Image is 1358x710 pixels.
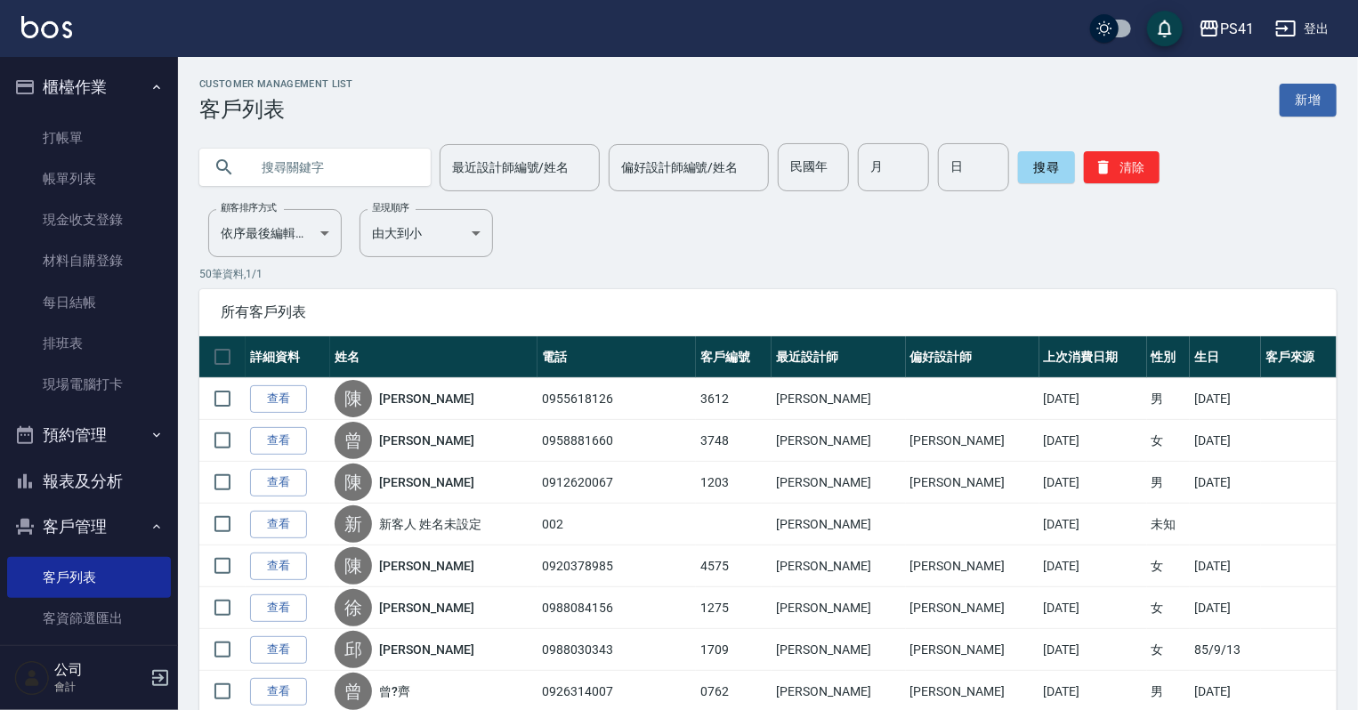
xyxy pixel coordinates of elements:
[379,599,473,617] a: [PERSON_NAME]
[538,545,696,587] td: 0920378985
[772,462,905,504] td: [PERSON_NAME]
[1190,378,1261,420] td: [DATE]
[906,587,1039,629] td: [PERSON_NAME]
[1190,587,1261,629] td: [DATE]
[772,336,905,378] th: 最近設計師
[696,629,772,671] td: 1709
[379,682,410,700] a: 曾?齊
[1280,84,1337,117] a: 新增
[1147,336,1191,378] th: 性別
[772,545,905,587] td: [PERSON_NAME]
[696,378,772,420] td: 3612
[335,422,372,459] div: 曾
[538,504,696,545] td: 002
[696,336,772,378] th: 客戶編號
[250,427,307,455] a: 查看
[538,462,696,504] td: 0912620067
[772,504,905,545] td: [PERSON_NAME]
[199,97,353,122] h3: 客戶列表
[250,636,307,664] a: 查看
[250,678,307,706] a: 查看
[1220,18,1254,40] div: PS41
[335,505,372,543] div: 新
[379,473,473,491] a: [PERSON_NAME]
[246,336,330,378] th: 詳細資料
[7,504,171,550] button: 客戶管理
[21,16,72,38] img: Logo
[335,589,372,626] div: 徐
[7,117,171,158] a: 打帳單
[335,631,372,668] div: 邱
[1147,11,1183,46] button: save
[1147,378,1191,420] td: 男
[1039,378,1147,420] td: [DATE]
[538,378,696,420] td: 0955618126
[1084,151,1160,183] button: 清除
[1039,629,1147,671] td: [DATE]
[1039,504,1147,545] td: [DATE]
[54,661,145,679] h5: 公司
[7,282,171,323] a: 每日結帳
[199,78,353,90] h2: Customer Management List
[1190,336,1261,378] th: 生日
[1039,462,1147,504] td: [DATE]
[7,64,171,110] button: 櫃檯作業
[906,420,1039,462] td: [PERSON_NAME]
[221,303,1315,321] span: 所有客戶列表
[538,336,696,378] th: 電話
[7,240,171,281] a: 材料自購登錄
[379,641,473,658] a: [PERSON_NAME]
[772,587,905,629] td: [PERSON_NAME]
[221,201,277,214] label: 顧客排序方式
[208,209,342,257] div: 依序最後編輯時間
[379,557,473,575] a: [PERSON_NAME]
[250,469,307,496] a: 查看
[1039,587,1147,629] td: [DATE]
[249,143,416,191] input: 搜尋關鍵字
[696,462,772,504] td: 1203
[538,420,696,462] td: 0958881660
[772,378,905,420] td: [PERSON_NAME]
[906,629,1039,671] td: [PERSON_NAME]
[1190,420,1261,462] td: [DATE]
[1268,12,1337,45] button: 登出
[250,511,307,538] a: 查看
[1261,336,1337,378] th: 客戶來源
[1190,629,1261,671] td: 85/9/13
[906,336,1039,378] th: 偏好設計師
[335,464,372,501] div: 陳
[335,673,372,710] div: 曾
[7,158,171,199] a: 帳單列表
[1147,504,1191,545] td: 未知
[1190,545,1261,587] td: [DATE]
[250,553,307,580] a: 查看
[335,380,372,417] div: 陳
[1039,336,1147,378] th: 上次消費日期
[7,323,171,364] a: 排班表
[7,598,171,639] a: 客資篩選匯出
[7,557,171,598] a: 客戶列表
[1147,462,1191,504] td: 男
[772,629,905,671] td: [PERSON_NAME]
[696,420,772,462] td: 3748
[7,364,171,405] a: 現場電腦打卡
[379,515,481,533] a: 新客人 姓名未設定
[1147,420,1191,462] td: 女
[250,594,307,622] a: 查看
[1039,420,1147,462] td: [DATE]
[14,660,50,696] img: Person
[538,629,696,671] td: 0988030343
[538,587,696,629] td: 0988084156
[372,201,409,214] label: 呈現順序
[696,587,772,629] td: 1275
[1147,629,1191,671] td: 女
[906,545,1039,587] td: [PERSON_NAME]
[906,462,1039,504] td: [PERSON_NAME]
[7,639,171,680] a: 卡券管理
[772,420,905,462] td: [PERSON_NAME]
[1018,151,1075,183] button: 搜尋
[360,209,493,257] div: 由大到小
[696,545,772,587] td: 4575
[1147,587,1191,629] td: 女
[250,385,307,413] a: 查看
